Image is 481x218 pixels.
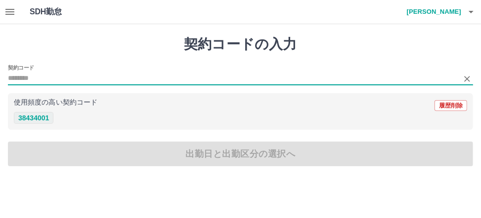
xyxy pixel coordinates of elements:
[14,99,97,106] p: 使用頻度の高い契約コード
[8,36,473,53] h1: 契約コードの入力
[435,100,467,111] button: 履歴削除
[460,72,474,86] button: Clear
[14,112,53,124] button: 38434001
[8,64,34,72] h2: 契約コード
